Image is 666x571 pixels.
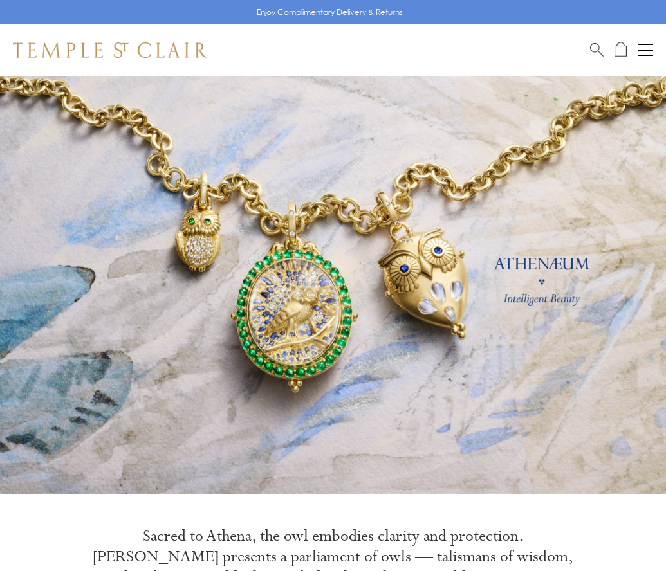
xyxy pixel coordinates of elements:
button: Open navigation [638,42,653,58]
a: Open Shopping Bag [615,42,627,58]
p: Enjoy Complimentary Delivery & Returns [257,6,403,19]
a: Search [590,42,604,58]
img: Temple St. Clair [13,42,207,58]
